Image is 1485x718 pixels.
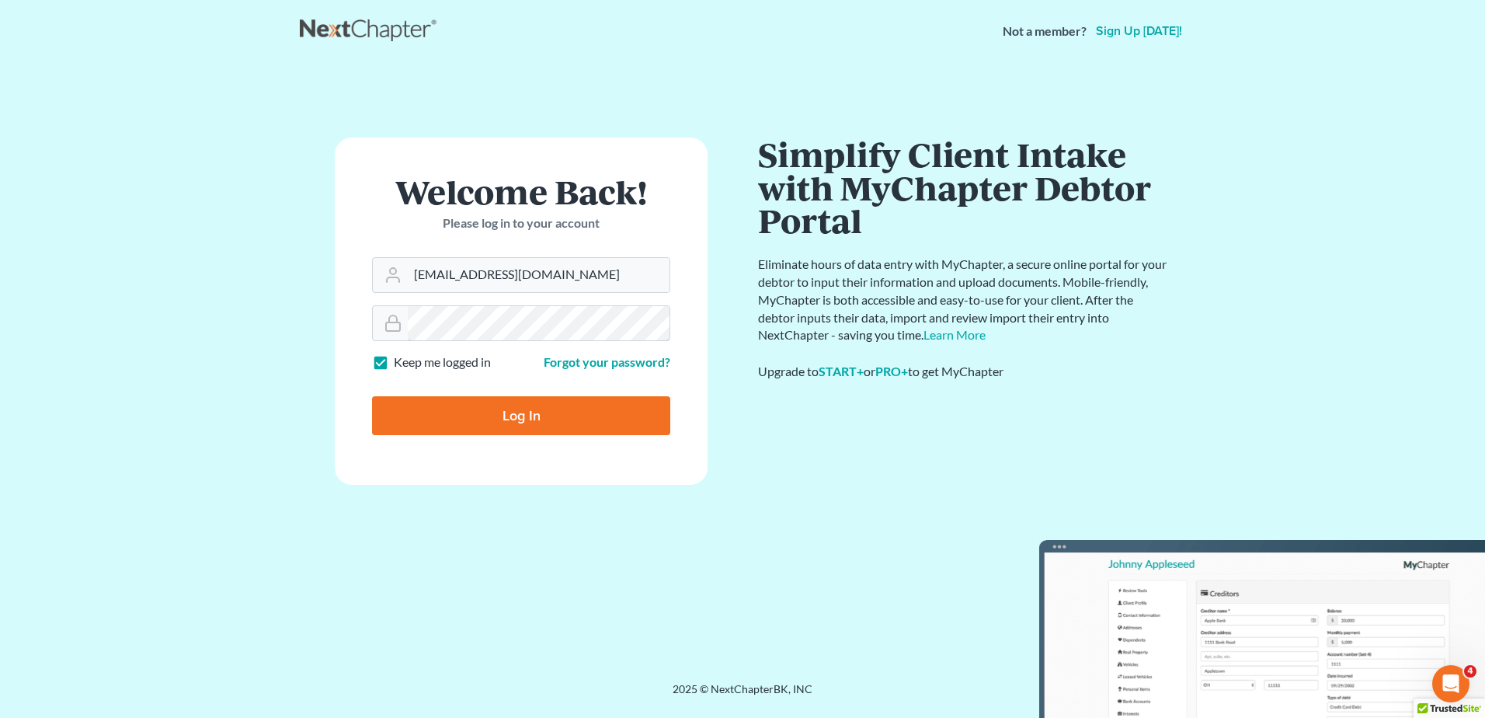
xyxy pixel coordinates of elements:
iframe: Intercom live chat [1432,665,1469,702]
p: Please log in to your account [372,214,670,232]
a: Forgot your password? [544,354,670,369]
strong: Not a member? [1003,23,1087,40]
a: PRO+ [875,364,908,378]
a: START+ [819,364,864,378]
input: Email Address [408,258,669,292]
p: Eliminate hours of data entry with MyChapter, a secure online portal for your debtor to input the... [758,256,1170,344]
input: Log In [372,396,670,435]
span: 4 [1464,665,1476,678]
h1: Welcome Back! [372,175,670,208]
div: 2025 © NextChapterBK, INC [300,681,1185,709]
label: Keep me logged in [394,354,491,371]
a: Learn More [923,327,986,342]
a: Sign up [DATE]! [1093,25,1185,37]
h1: Simplify Client Intake with MyChapter Debtor Portal [758,138,1170,237]
div: Upgrade to or to get MyChapter [758,363,1170,381]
